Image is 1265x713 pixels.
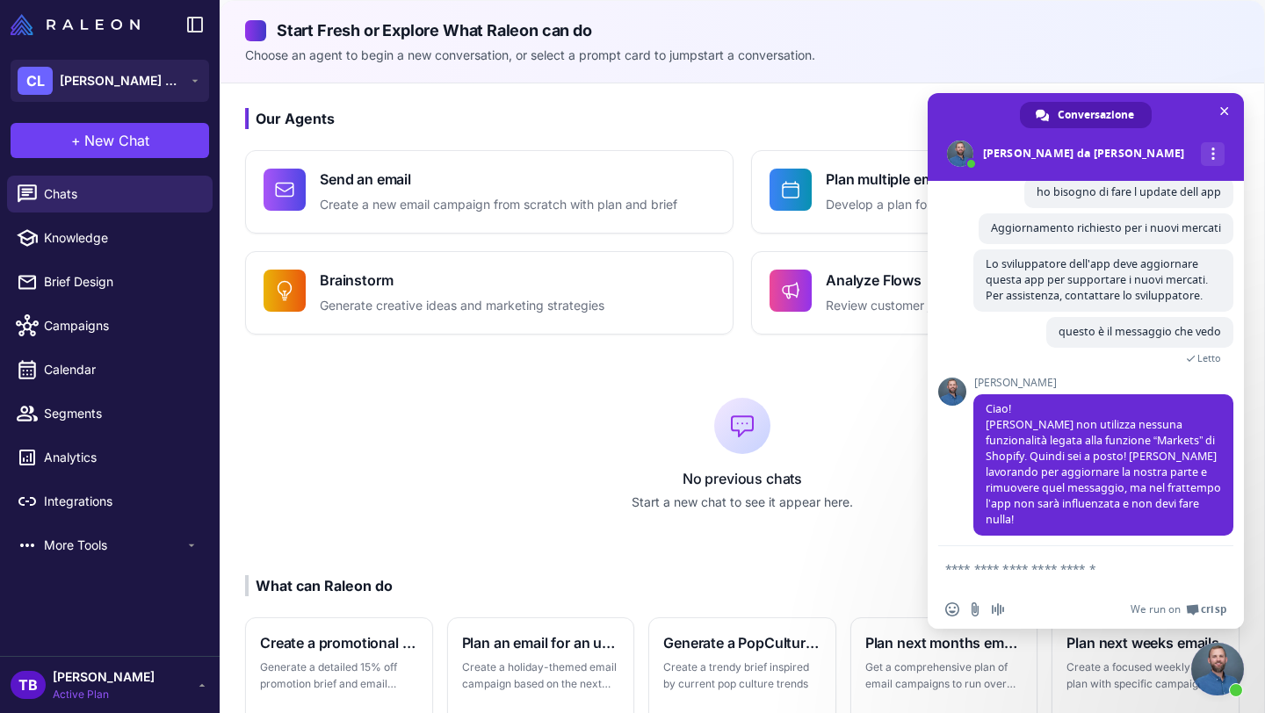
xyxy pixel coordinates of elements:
[71,130,81,151] span: +
[44,228,199,248] span: Knowledge
[1037,184,1221,199] span: ho bisogno di fare l update dell app
[245,468,1240,489] p: No previous chats
[44,492,199,511] span: Integrations
[11,14,140,35] img: Raleon Logo
[245,575,393,596] div: What can Raleon do
[1020,102,1152,128] div: Conversazione
[11,60,209,102] button: CL[PERSON_NAME] Expert
[11,671,46,699] div: TB
[1066,659,1225,693] p: Create a focused weekly email plan with specific campaigns
[11,14,147,35] a: Raleon Logo
[245,493,1240,512] p: Start a new chat to see it appear here.
[1201,602,1226,616] span: Crisp
[7,483,213,520] a: Integrations
[44,360,199,379] span: Calendar
[44,184,199,204] span: Chats
[826,270,1138,291] h4: Analyze Flows
[1191,643,1244,695] div: Chiudere la chat
[945,561,1188,577] textarea: Scrivi il tuo messaggio...
[991,602,1005,616] span: Registra un messaggio audio
[663,659,821,693] p: Create a trendy brief inspired by current pop culture trends
[663,632,821,653] h3: Generate a PopCulture themed brief
[7,263,213,300] a: Brief Design
[320,270,604,291] h4: Brainstorm
[991,220,1221,235] span: Aggiornamento richiesto per i nuovi mercati
[973,377,1233,389] span: [PERSON_NAME]
[865,659,1023,693] p: Get a comprehensive plan of email campaigns to run over the next month
[865,632,1023,653] h3: Plan next months emails
[1201,142,1225,166] div: Altri canali
[826,296,1138,316] p: Review customer journey and analyze marketing flows
[320,296,604,316] p: Generate creative ideas and marketing strategies
[260,659,418,693] p: Generate a detailed 15% off promotion brief and email design
[751,150,1240,234] button: Plan multiple emailsDevelop a plan for sending multiple emails over time
[7,439,213,476] a: Analytics
[245,150,734,234] button: Send an emailCreate a new email campaign from scratch with plan and brief
[18,67,53,95] div: CL
[44,404,199,423] span: Segments
[462,632,620,653] h3: Plan an email for an upcoming holiday
[1131,602,1181,616] span: We run on
[462,659,620,693] p: Create a holiday-themed email campaign based on the next major holiday
[7,220,213,256] a: Knowledge
[1058,102,1134,128] span: Conversazione
[53,687,155,702] span: Active Plan
[245,18,1240,42] h2: Start Fresh or Explore What Raleon can do
[1215,102,1233,120] span: Chiudere la chat
[84,130,149,151] span: New Chat
[7,395,213,432] a: Segments
[1131,602,1226,616] a: We run onCrisp
[245,46,1240,65] p: Choose an agent to begin a new conversation, or select a prompt card to jumpstart a conversation.
[986,256,1208,303] span: Lo sviluppatore dell'app deve aggiornare questa app per supportare i nuovi mercati. Per assistenz...
[44,272,199,292] span: Brief Design
[260,632,418,653] h3: Create a promotional brief and email
[986,401,1221,527] span: Ciao! [PERSON_NAME] non utilizza nessuna funzionalità legata alla funzione “Markets” di Shopify. ...
[945,602,959,616] span: Inserisci una emoji
[44,316,199,335] span: Campaigns
[7,307,213,344] a: Campaigns
[7,351,213,388] a: Calendar
[320,195,677,215] p: Create a new email campaign from scratch with plan and brief
[7,176,213,212] a: Chats
[60,71,183,90] span: [PERSON_NAME] Expert
[826,169,1125,190] h4: Plan multiple emails
[245,251,734,335] button: BrainstormGenerate creative ideas and marketing strategies
[44,536,184,555] span: More Tools
[1066,632,1225,653] h3: Plan next weeks emails
[751,251,1240,335] button: Analyze FlowsReview customer journey and analyze marketing flows
[11,123,209,158] button: +New Chat
[245,108,1240,129] h3: Our Agents
[44,448,199,467] span: Analytics
[826,195,1125,215] p: Develop a plan for sending multiple emails over time
[968,602,982,616] span: Invia un file
[1197,352,1221,364] span: Letto
[1059,324,1221,339] span: questo è il messaggio che vedo
[320,169,677,190] h4: Send an email
[53,667,155,687] span: [PERSON_NAME]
